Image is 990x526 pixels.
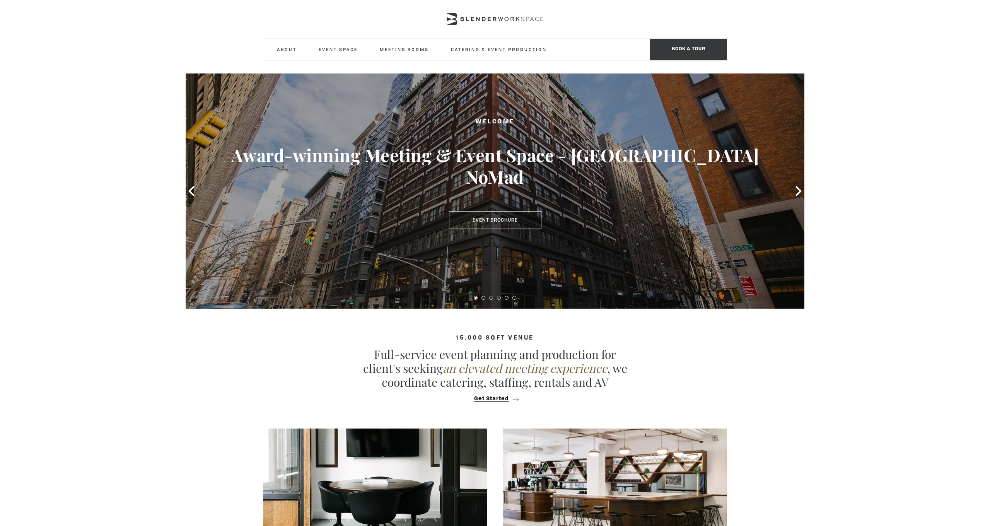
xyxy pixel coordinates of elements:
[360,347,630,389] p: Full-service event planning and production for client's seeking , we coordinate catering, staffin...
[472,395,519,402] button: Get Started
[217,117,773,127] h2: Welcome
[449,211,541,229] a: Event Brochure
[312,39,364,60] a: Event Space
[650,39,727,60] span: Book a tour
[271,39,303,60] a: About
[445,39,553,60] a: Catering & Event Production
[474,396,509,402] span: Get Started
[217,144,773,188] h3: Award-winning Meeting & Event Space - [GEOGRAPHIC_DATA] NoMad
[443,360,607,376] em: an elevated meeting experience
[263,335,727,342] h4: 15,000 sqft venue
[374,39,435,60] a: Meeting Rooms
